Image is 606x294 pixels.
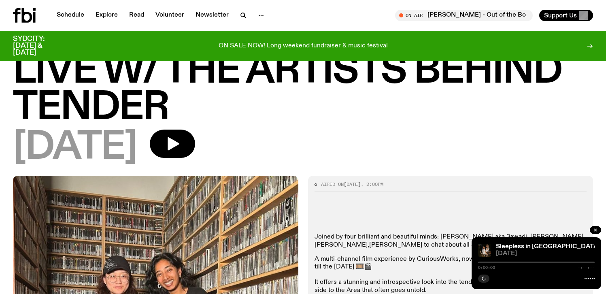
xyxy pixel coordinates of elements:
[91,10,123,21] a: Explore
[578,266,595,270] span: -:--:--
[52,10,89,21] a: Schedule
[13,36,65,56] h3: SYDCITY: [DATE] & [DATE]
[496,251,595,257] span: [DATE]
[344,181,361,187] span: [DATE]
[151,10,189,21] a: Volunteer
[544,12,577,19] span: Support Us
[539,10,593,21] button: Support Us
[395,10,533,21] button: On Air[PERSON_NAME] - Out of the Box
[191,10,234,21] a: Newsletter
[219,43,388,50] p: ON SALE NOW! Long weekend fundraiser & music festival
[13,53,593,126] h1: LIVE W/ THE ARTISTS BEHIND TENDER
[496,243,600,250] a: Sleepless in [GEOGRAPHIC_DATA]
[124,10,149,21] a: Read
[13,130,137,166] span: [DATE]
[478,266,495,270] span: 0:00:00
[321,181,344,187] span: Aired on
[478,244,491,257] img: Marcus Whale is on the left, bent to his knees and arching back with a gleeful look his face He i...
[361,181,383,187] span: , 2:00pm
[315,233,587,249] p: Joined by four brilliant and beautiful minds: [PERSON_NAME] aka 3awadi, [PERSON_NAME], [PERSON_NA...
